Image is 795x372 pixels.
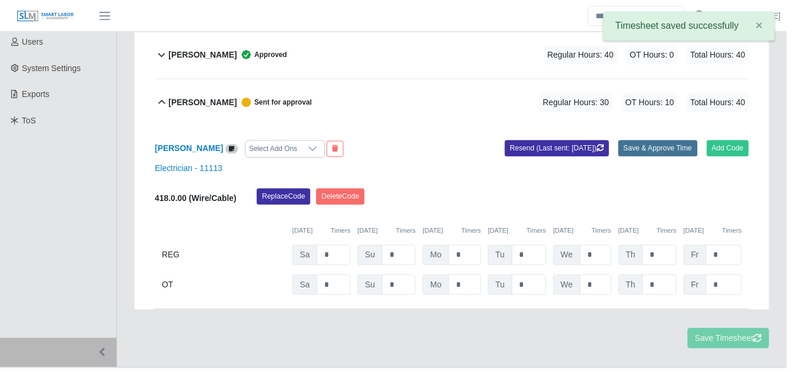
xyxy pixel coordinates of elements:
[664,228,684,238] button: Timers
[550,46,624,65] span: Regular Hours: 40
[157,80,757,128] button: [PERSON_NAME] Sent for approval Regular Hours: 30 OT Hours: 10 Total Hours: 40
[295,228,354,238] div: [DATE]
[22,38,44,47] span: Users
[157,32,757,79] button: [PERSON_NAME] Approved Regular Hours: 40 OT Hours: 0 Total Hours: 40
[493,247,518,268] span: Tu
[628,94,685,113] span: OT Hours: 10
[559,247,587,268] span: We
[610,12,783,41] div: Timesheet saved successfully
[240,49,290,61] span: Approved
[164,247,288,268] div: REG
[532,228,552,238] button: Timers
[427,228,486,238] div: [DATE]
[22,117,36,126] span: ToS
[691,247,714,268] span: Fr
[164,277,288,298] div: OT
[228,145,241,155] a: View/Edit Notes
[545,94,619,113] span: Regular Hours: 30
[16,10,75,23] img: SLM Logo
[361,277,387,298] span: Su
[260,190,314,207] button: ReplaceCode
[559,277,587,298] span: We
[510,142,616,158] button: Resend (Last sent: [DATE])
[330,142,347,159] button: End Worker & Remove from the Timesheet
[427,247,454,268] span: Mo
[633,46,685,65] span: OT Hours: 0
[240,99,315,108] span: Sent for approval
[295,247,321,268] span: Sa
[170,98,239,110] b: [PERSON_NAME]
[695,331,777,352] button: Save Timesheet
[361,247,387,268] span: Su
[714,142,757,158] button: Add Code
[466,228,486,238] button: Timers
[625,142,705,158] button: Save & Approve Time
[694,46,757,65] span: Total Hours: 40
[625,247,650,268] span: Th
[594,6,692,26] input: Search
[598,228,618,238] button: Timers
[625,277,650,298] span: Th
[361,228,420,238] div: [DATE]
[493,228,552,238] div: [DATE]
[334,228,354,238] button: Timers
[559,228,618,238] div: [DATE]
[730,228,750,238] button: Timers
[764,19,771,32] span: ×
[157,165,225,175] a: Electrician - 11113
[22,91,50,100] span: Exports
[295,277,321,298] span: Sa
[694,94,757,113] span: Total Hours: 40
[721,10,789,22] a: [PERSON_NAME]
[691,277,714,298] span: Fr
[22,64,82,73] span: System Settings
[691,228,750,238] div: [DATE]
[248,142,304,159] div: Select Add Ons
[157,145,225,155] a: [PERSON_NAME]
[493,277,518,298] span: Tu
[427,277,454,298] span: Mo
[320,190,368,207] button: DeleteCode
[400,228,420,238] button: Timers
[157,196,239,205] b: 418.0.00 (Wire/Cable)
[625,228,684,238] div: [DATE]
[170,49,239,62] b: [PERSON_NAME]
